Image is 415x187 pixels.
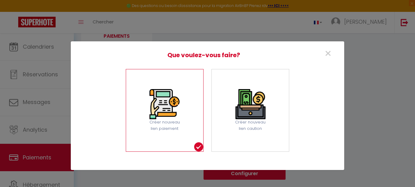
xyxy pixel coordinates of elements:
[232,119,269,132] div: Créer nouveau lien caution
[324,45,332,62] span: ×
[146,119,183,132] div: Créer nouveau lien paiement
[149,89,180,119] img: payment.png
[235,89,266,119] img: deposit.png
[324,47,332,60] button: Close
[83,50,332,60] h4: Que voulez-vous faire?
